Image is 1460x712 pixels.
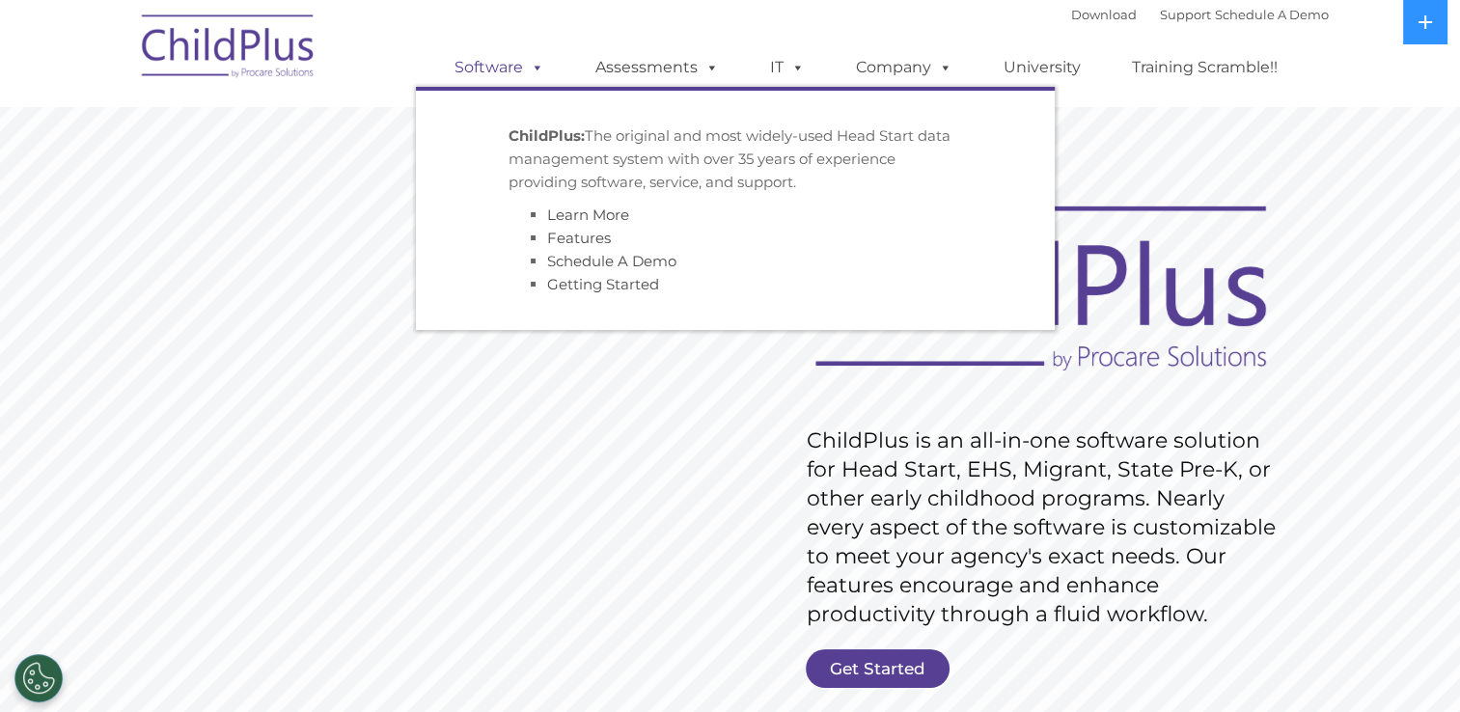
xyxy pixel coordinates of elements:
[547,275,659,293] a: Getting Started
[1364,619,1460,712] iframe: Chat Widget
[576,48,738,87] a: Assessments
[1113,48,1297,87] a: Training Scramble!!
[509,124,962,194] p: The original and most widely-used Head Start data management system with over 35 years of experie...
[1364,619,1460,712] div: Widget de chat
[547,229,611,247] a: Features
[435,48,564,87] a: Software
[1160,7,1211,22] a: Support
[14,654,63,702] button: Cookies Settings
[984,48,1100,87] a: University
[1071,7,1329,22] font: |
[547,252,676,270] a: Schedule A Demo
[1215,7,1329,22] a: Schedule A Demo
[547,205,629,224] a: Learn More
[837,48,972,87] a: Company
[807,426,1285,629] rs-layer: ChildPlus is an all-in-one software solution for Head Start, EHS, Migrant, State Pre-K, or other ...
[1071,7,1137,22] a: Download
[132,1,325,97] img: ChildPlus by Procare Solutions
[751,48,824,87] a: IT
[806,649,950,688] a: Get Started
[509,126,585,145] strong: ChildPlus:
